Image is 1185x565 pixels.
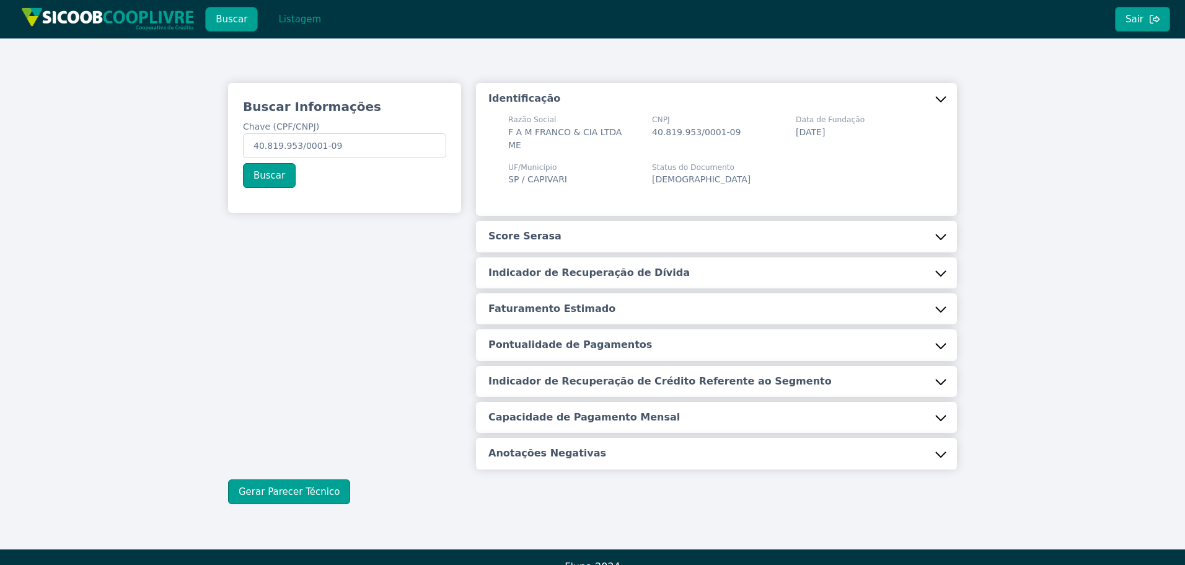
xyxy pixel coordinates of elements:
[488,302,615,316] h5: Faturamento Estimado
[508,162,567,173] span: UF/Município
[508,114,637,125] span: Razão Social
[228,479,350,504] button: Gerar Parecer Técnico
[476,83,957,114] button: Identificação
[488,375,832,388] h5: Indicador de Recuperação de Crédito Referente ao Segmento
[508,127,622,150] span: F A M FRANCO & CIA LTDA ME
[243,122,319,131] span: Chave (CPF/CNPJ)
[476,438,957,469] button: Anotações Negativas
[652,127,741,137] span: 40.819.953/0001-09
[652,162,751,173] span: Status do Documento
[476,257,957,288] button: Indicador de Recuperação de Dívida
[243,133,446,158] input: Chave (CPF/CNPJ)
[796,114,865,125] span: Data de Fundação
[488,338,652,352] h5: Pontualidade de Pagamentos
[652,114,741,125] span: CNPJ
[488,266,690,280] h5: Indicador de Recuperação de Dívida
[488,229,562,243] h5: Score Serasa
[488,92,560,105] h5: Identificação
[1115,7,1170,32] button: Sair
[476,402,957,433] button: Capacidade de Pagamento Mensal
[488,411,680,424] h5: Capacidade de Pagamento Mensal
[476,221,957,252] button: Score Serasa
[796,127,825,137] span: [DATE]
[243,98,446,115] h3: Buscar Informações
[476,293,957,324] button: Faturamento Estimado
[205,7,258,32] button: Buscar
[652,174,751,184] span: [DEMOGRAPHIC_DATA]
[243,163,296,188] button: Buscar
[488,447,606,460] h5: Anotações Negativas
[476,329,957,360] button: Pontualidade de Pagamentos
[268,7,332,32] button: Listagem
[476,366,957,397] button: Indicador de Recuperação de Crédito Referente ao Segmento
[508,174,567,184] span: SP / CAPIVARI
[21,7,195,30] img: img/sicoob_cooplivre.png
